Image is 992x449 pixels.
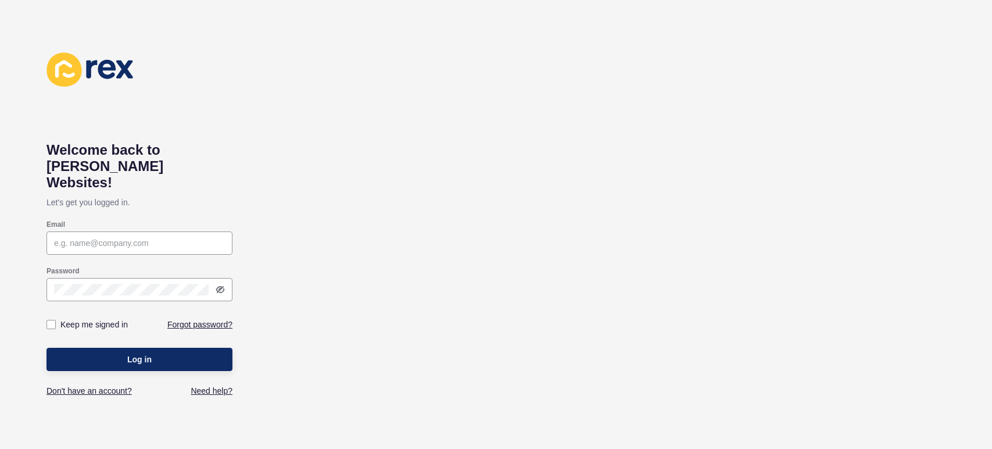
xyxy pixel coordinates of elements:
[46,220,65,229] label: Email
[60,319,128,330] label: Keep me signed in
[46,266,80,276] label: Password
[46,142,232,191] h1: Welcome back to [PERSON_NAME] Websites!
[127,354,152,365] span: Log in
[54,237,225,249] input: e.g. name@company.com
[46,348,232,371] button: Log in
[46,385,132,397] a: Don't have an account?
[167,319,232,330] a: Forgot password?
[46,191,232,214] p: Let's get you logged in.
[191,385,232,397] a: Need help?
